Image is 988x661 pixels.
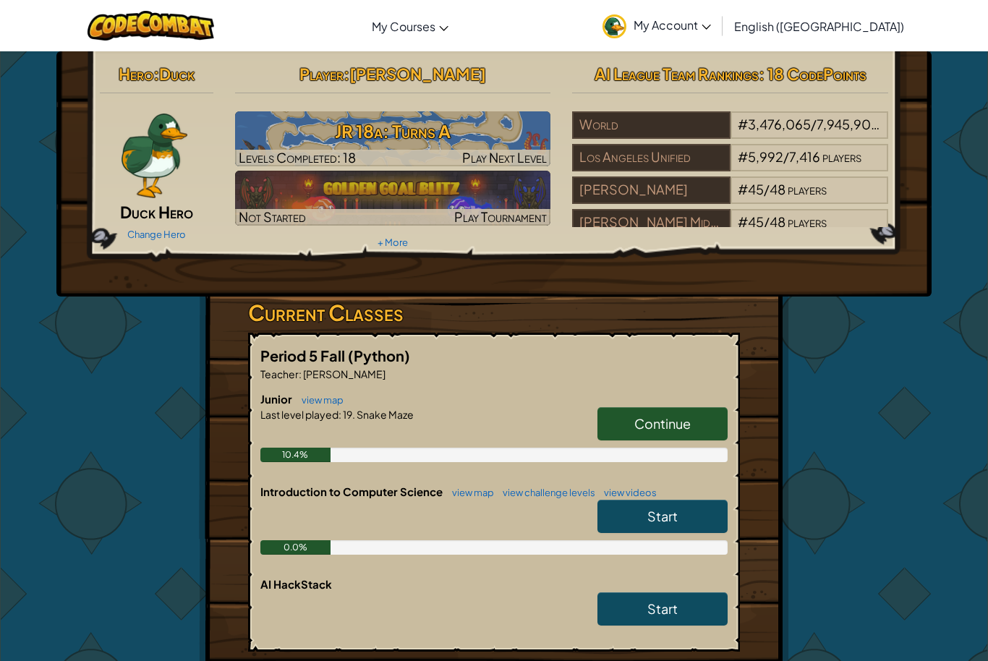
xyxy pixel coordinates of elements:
[595,3,718,48] a: My Account
[738,181,748,197] span: #
[881,116,920,132] span: players
[239,208,306,225] span: Not Started
[260,367,299,380] span: Teacher
[120,202,193,222] span: Duck Hero
[748,213,764,230] span: 45
[788,181,827,197] span: players
[260,485,445,498] span: Introduction to Computer Science
[348,346,410,364] span: (Python)
[235,171,551,226] a: Not StartedPlay Tournament
[634,17,711,33] span: My Account
[738,116,748,132] span: #
[770,213,785,230] span: 48
[597,592,728,626] a: Start
[495,487,595,498] a: view challenge levels
[572,158,888,174] a: Los Angeles Unified#5,992/7,416players
[764,181,770,197] span: /
[260,540,331,555] div: 0.0%
[748,148,783,165] span: 5,992
[748,116,811,132] span: 3,476,065
[294,394,344,406] a: view map
[378,236,408,248] a: + More
[572,223,888,239] a: [PERSON_NAME] Middle#45/48players
[572,176,730,204] div: [PERSON_NAME]
[634,415,691,432] span: Continue
[235,111,551,166] img: JR 18a: Turns A
[235,115,551,148] h3: JR 18a: Turns A
[572,190,888,207] a: [PERSON_NAME]#45/48players
[260,346,348,364] span: Period 5 Fall
[119,64,153,84] span: Hero
[647,508,678,524] span: Start
[748,181,764,197] span: 45
[770,181,785,197] span: 48
[789,148,820,165] span: 7,416
[572,111,730,139] div: World
[235,171,551,226] img: Golden Goal
[248,297,740,329] h3: Current Classes
[572,144,730,171] div: Los Angeles Unified
[260,448,331,462] div: 10.4%
[153,64,159,84] span: :
[235,111,551,166] a: Play Next Level
[783,148,789,165] span: /
[349,64,486,84] span: [PERSON_NAME]
[811,116,817,132] span: /
[764,213,770,230] span: /
[365,7,456,46] a: My Courses
[727,7,911,46] a: English ([GEOGRAPHIC_DATA])
[738,213,748,230] span: #
[119,111,189,198] img: duck_paper_doll.png
[817,116,880,132] span: 7,945,904
[344,64,349,84] span: :
[738,148,748,165] span: #
[260,392,294,406] span: Junior
[572,209,730,236] div: [PERSON_NAME] Middle
[338,408,341,421] span: :
[299,64,344,84] span: Player
[572,125,888,142] a: World#3,476,065/7,945,904players
[127,229,186,240] a: Change Hero
[88,11,214,40] img: CodeCombat logo
[595,64,759,84] span: AI League Team Rankings
[260,577,332,591] span: AI HackStack
[788,213,827,230] span: players
[445,487,494,498] a: view map
[597,487,657,498] a: view videos
[602,14,626,38] img: avatar
[341,408,355,421] span: 19.
[302,367,386,380] span: [PERSON_NAME]
[239,149,356,166] span: Levels Completed: 18
[734,19,904,34] span: English ([GEOGRAPHIC_DATA])
[372,19,435,34] span: My Courses
[260,408,338,421] span: Last level played
[462,149,547,166] span: Play Next Level
[159,64,195,84] span: Duck
[299,367,302,380] span: :
[647,600,678,617] span: Start
[759,64,866,84] span: : 18 CodePoints
[355,408,414,421] span: Snake Maze
[822,148,861,165] span: players
[454,208,547,225] span: Play Tournament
